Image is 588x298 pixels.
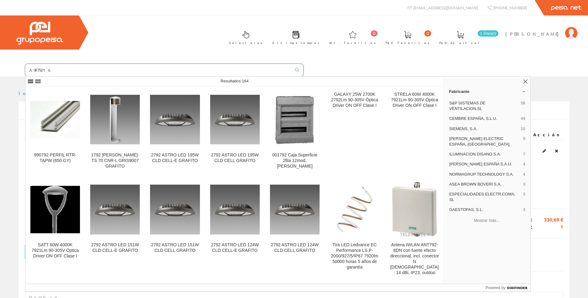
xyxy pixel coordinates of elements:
[90,242,140,253] div: 2792 ASTRO LED 151W CLD CELL-E GRAFITO
[210,185,260,234] img: 2792 ASTRO LED 124W CLD CELL-E GRAFITO
[19,90,45,96] a: Inicio
[449,191,520,203] span: ESPECIALIDADES ELECTR.COMA, SL
[449,172,520,177] span: NORMAGRUP TECHNOLOGY S.A.
[553,147,560,155] a: Eliminar
[449,161,520,167] span: [PERSON_NAME] ESPAÑA S.A.U.
[25,284,55,290] label: Nombre
[205,177,265,283] a: 2792 ASTRO LED 124W CLD CELL-E GRAFITO 2792 ASTRO LED 124W CLD CELL-E GRAFITO
[505,31,562,37] span: [PERSON_NAME]
[30,152,80,164] div: 990792 PERFIL RTR-TAPW (650 GY)
[532,223,563,230] span: 1
[478,30,498,37] span: 1 línea/s
[385,87,444,176] a: STRELA 60W 4000K 7921Lm 90-305V Óptica Driver ON OFF Clase I
[505,26,577,32] a: [PERSON_NAME]
[523,161,525,167] span: 4
[150,95,200,144] img: 2792 ASTRO LED 195W CLD CELL-E GRAFITO
[523,172,525,177] span: 4
[25,64,291,76] input: Buscar ...
[90,185,140,234] img: 2792 ASTRO LED 151W CLD CELL-E GRAFITO
[330,185,379,234] img: Tira LED Ledvance EC Performance LS P-2000/927/5/IP67 7920lm 50000 horas 5 años de garantía
[486,285,505,291] span: Powered by
[30,101,80,138] img: 990792 PERFIL RTR-TAPW (650 GY)
[521,116,525,121] span: 49
[265,87,325,176] a: 001792 Caja Superficie 2fila 12mod.legrand 001792 Caja Superficie 2fila 12mod.[PERSON_NAME]
[210,152,260,164] div: 2792 ASTRO LED 195W CLD CELL GRAFITO
[270,95,320,144] img: 001792 Caja Superficie 2fila 12mod.legrand
[329,40,376,46] span: Art. favoritos
[325,87,384,176] a: GALAXY 25W 2700K 2792Lm 90-305V Óptica Driver ON OFF Clase I
[390,242,439,276] div: Antena IWLAN ANT792-8DN con fuerte efecto direccional, incl. conector N [DEMOGRAPHIC_DATA]: 14 dB...
[30,186,80,233] img: SATT 60W 4000K 7921Lm 90-305V Óptica Driver ON OFF Clase I
[210,242,260,253] div: 2792 ASTRO LED 124W CLD CELL-E GRAFITO
[433,26,500,48] a: 1 línea/s Pedido actual
[150,152,200,164] div: 2792 ASTRO LED 195W CLD CELL-E GRAFITO
[523,136,525,147] span: 9
[449,100,518,112] span: S&P SISTEMAS DE VENTILACION,SL
[449,151,520,157] span: ILUMINACION DISANO S.A.
[424,30,431,37] span: 0
[16,22,63,45] img: Grupo Peisa
[205,87,265,176] a: 2792 ASTRO LED 195W CLD CELL GRAFITO 2792 ASTRO LED 195W CLD CELL GRAFITO
[223,26,266,48] a: Selectores
[444,86,530,96] a: Fabricante
[390,92,439,108] div: STRELA 60W 4000K 7921Lm 90-305V Óptica Driver ON OFF Clase I
[413,5,478,10] span: [EMAIL_ADDRESS][DOMAIN_NAME]
[523,151,525,157] span: 7
[541,147,548,155] a: Editar
[30,242,80,259] div: SATT 60W 4000K 7921Lm 90-305V Óptica Driver ON OFF Clase I
[446,215,528,226] button: Mostrar más…
[493,5,527,10] span: [PHONE_NUMBER]
[521,100,525,112] span: 58
[145,177,205,283] a: 2792 ASTRO LED 151W CLD CELL GRAFITO 2792 ASTRO LED 151W CLD CELL GRAFITO
[449,116,518,121] span: CEMBRE ESPAÑA, S.L.U.
[385,177,444,283] a: Antena IWLAN ANT792-8DN con fuerte efecto direccional, incl. conector N female: 14 dBi, IP23, out...
[330,92,379,108] div: GALAXY 25W 2700K 2792Lm 90-305V Óptica Driver ON OFF Clase I
[532,216,563,223] span: 330,69 €
[272,40,320,46] span: Últimas compras
[325,177,384,283] a: Tira LED Ledvance EC Performance LS P-2000/927/5/IP67 7920lm 50000 horas 5 años de garantía Tira ...
[371,30,378,37] span: 0
[486,284,531,291] a: Powered by
[150,185,200,234] img: 2792 ASTRO LED 151W CLD CELL GRAFITO
[449,207,520,213] span: GAESTOPAS, S.L.
[210,95,260,144] img: 2792 ASTRO LED 195W CLD CELL GRAFITO
[449,126,518,132] span: SIEMENS, S.A.
[521,126,525,132] span: 10
[25,177,85,283] a: SATT 60W 4000K 7921Lm 90-305V Óptica Driver ON OFF Clase I SATT 60W 4000K 7921Lm 90-305V Óptica D...
[386,40,430,46] span: Ped. favoritos
[270,185,320,234] img: 2792 ASTRO LED 124W CLD CELL GRAFITO
[270,242,320,253] div: 2792 ASTRO LED 124W CLD CELL GRAFITO
[25,208,563,238] div: Total pedido: Total líneas:
[90,152,140,169] div: 1792 [PERSON_NAME]-TS 70 CNR-L GRIS9007 GRAFITO
[229,40,263,46] span: Selectores
[449,136,520,147] span: [PERSON_NAME] ELECTRIC ESPAÑA, [GEOGRAPHIC_DATA]
[514,129,563,140] th: Acción
[85,177,145,283] a: 2792 ASTRO LED 151W CLD CELL-E GRAFITO 2792 ASTRO LED 151W CLD CELL-E GRAFITO
[523,207,525,213] span: 3
[330,242,379,270] div: Tira LED Ledvance EC Performance LS P-2000/927/5/IP67 7920lm 50000 horas 5 años de garantía
[266,26,323,48] a: Últimas compras
[242,79,249,83] span: 164
[150,242,200,253] div: 2792 ASTRO LED 151W CLD CELL GRAFITO
[90,95,140,144] img: 1792 MUSA JM-TS 70 CNR-L GRIS9007 GRAFITO
[523,191,525,203] span: 3
[392,182,437,237] img: Antena IWLAN ANT792-8DN con fuerte efecto direccional, incl. conector N female: 14 dBi, IP23, outdoo
[221,79,249,83] span: Resultados:
[145,87,205,176] a: 2792 ASTRO LED 195W CLD CELL-E GRAFITO 2792 ASTRO LED 195W CLD CELL-E GRAFITO
[25,245,67,259] button: Confirmar
[439,40,481,46] span: Pedido actual
[85,87,145,176] a: 1792 MUSA JM-TS 70 CNR-L GRIS9007 GRAFITO 1792 [PERSON_NAME]-TS 70 CNR-L GRIS9007 GRAFITO
[449,182,520,187] span: ASEA BROWN BOVERI S.A.
[523,182,525,187] span: 3
[25,87,85,176] a: 990792 PERFIL RTR-TAPW (650 GY) 990792 PERFIL RTR-TAPW (650 GY)
[270,152,320,169] div: 001792 Caja Superficie 2fila 12mod.[PERSON_NAME]
[265,177,325,283] a: 2792 ASTRO LED 124W CLD CELL GRAFITO 2792 ASTRO LED 124W CLD CELL GRAFITO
